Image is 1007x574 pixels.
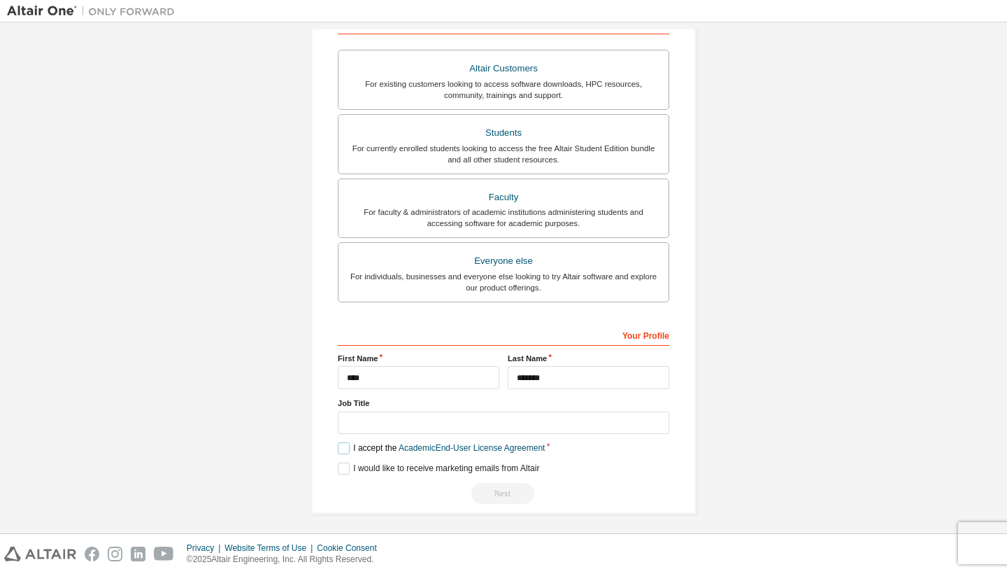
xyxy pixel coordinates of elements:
div: Faculty [347,188,660,207]
div: Altair Customers [347,59,660,78]
label: I would like to receive marketing emails from Altair [338,463,539,475]
div: Privacy [187,542,224,554]
div: For existing customers looking to access software downloads, HPC resources, community, trainings ... [347,78,660,101]
div: Everyone else [347,251,660,271]
label: I accept the [338,442,545,454]
label: First Name [338,353,499,364]
div: For individuals, businesses and everyone else looking to try Altair software and explore our prod... [347,271,660,293]
img: Altair One [7,4,182,18]
div: Cookie Consent [317,542,385,554]
img: youtube.svg [154,547,174,561]
a: Academic End-User License Agreement [399,443,545,453]
label: Last Name [508,353,669,364]
img: altair_logo.svg [4,547,76,561]
div: For faculty & administrators of academic institutions administering students and accessing softwa... [347,206,660,229]
img: linkedin.svg [131,547,145,561]
div: Read and acccept EULA to continue [338,483,669,504]
div: For currently enrolled students looking to access the free Altair Student Edition bundle and all ... [347,143,660,165]
p: © 2025 Altair Engineering, Inc. All Rights Reserved. [187,554,385,566]
img: facebook.svg [85,547,99,561]
div: Your Profile [338,323,669,346]
div: Students [347,123,660,143]
div: Website Terms of Use [224,542,317,554]
label: Job Title [338,398,669,409]
img: instagram.svg [108,547,122,561]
